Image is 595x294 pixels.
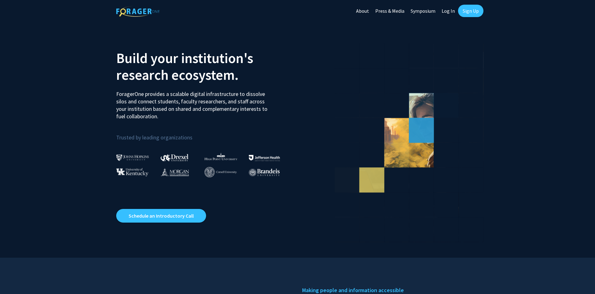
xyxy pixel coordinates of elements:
img: Johns Hopkins University [116,154,149,161]
img: Brandeis University [249,169,280,176]
img: Thomas Jefferson University [249,155,280,161]
a: Sign Up [458,5,483,17]
img: High Point University [205,153,237,160]
img: Morgan State University [161,168,189,176]
img: Cornell University [205,167,237,177]
img: ForagerOne Logo [116,6,160,17]
h2: Build your institution's research ecosystem. [116,50,293,83]
p: ForagerOne provides a scalable digital infrastructure to dissolve silos and connect students, fac... [116,86,272,120]
img: University of Kentucky [116,168,148,176]
a: Opens in a new tab [116,209,206,223]
img: Drexel University [161,154,188,161]
p: Trusted by leading organizations [116,125,293,142]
